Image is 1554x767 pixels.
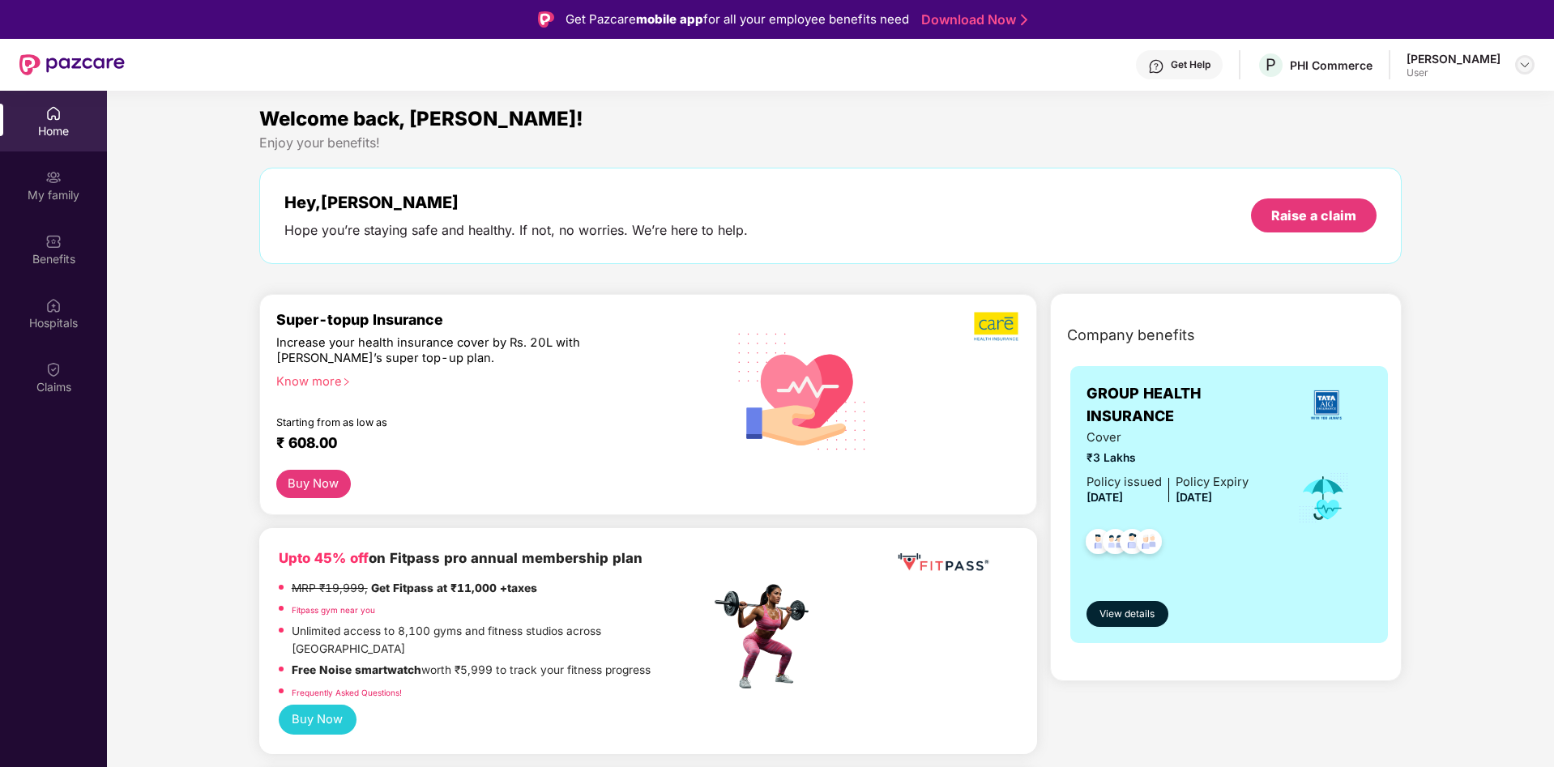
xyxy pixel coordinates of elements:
a: Download Now [921,11,1022,28]
button: Buy Now [276,470,351,498]
button: Buy Now [279,705,356,735]
p: Unlimited access to 8,100 gyms and fitness studios across [GEOGRAPHIC_DATA] [292,623,710,658]
button: View details [1087,601,1168,627]
img: New Pazcare Logo [19,54,125,75]
span: right [342,377,351,386]
div: Policy Expiry [1176,473,1249,492]
img: svg+xml;base64,PHN2ZyB4bWxucz0iaHR0cDovL3d3dy53My5vcmcvMjAwMC9zdmciIHdpZHRoPSI0OC45NDMiIGhlaWdodD... [1078,524,1118,564]
img: svg+xml;base64,PHN2ZyB4bWxucz0iaHR0cDovL3d3dy53My5vcmcvMjAwMC9zdmciIHhtbG5zOnhsaW5rPSJodHRwOi8vd3... [725,312,880,469]
div: Get Help [1171,58,1210,71]
span: Cover [1087,428,1249,447]
a: Fitpass gym near you [292,605,375,615]
img: fpp.png [710,580,823,693]
div: Hope you’re staying safe and healthy. If not, no worries. We’re here to help. [284,222,748,239]
div: Policy issued [1087,473,1162,492]
img: Stroke [1021,11,1027,28]
img: Logo [538,11,554,28]
div: Know more [276,374,701,386]
img: fppp.png [894,548,992,577]
img: svg+xml;base64,PHN2ZyB3aWR0aD0iMjAiIGhlaWdodD0iMjAiIHZpZXdCb3g9IjAgMCAyMCAyMCIgZmlsbD0ibm9uZSIgeG... [45,169,62,185]
img: svg+xml;base64,PHN2ZyBpZD0iQmVuZWZpdHMiIHhtbG5zPSJodHRwOi8vd3d3LnczLm9yZy8yMDAwL3N2ZyIgd2lkdGg9Ij... [45,233,62,249]
div: User [1407,66,1501,79]
div: Raise a claim [1271,207,1356,224]
img: svg+xml;base64,PHN2ZyBpZD0iSGVscC0zMngzMiIgeG1sbnM9Imh0dHA6Ly93d3cudzMub3JnLzIwMDAvc3ZnIiB3aWR0aD... [1148,58,1164,75]
del: MRP ₹19,999, [292,582,368,594]
div: Hey, [PERSON_NAME] [284,193,748,212]
strong: mobile app [636,11,703,27]
div: [PERSON_NAME] [1407,51,1501,66]
img: insurerLogo [1304,383,1348,427]
span: ₹3 Lakhs [1087,450,1249,467]
strong: Free Noise smartwatch [292,663,421,676]
span: View details [1099,607,1155,622]
a: Frequently Asked Questions! [292,688,402,697]
span: GROUP HEALTH INSURANCE [1087,382,1280,428]
span: Company benefits [1067,324,1195,347]
span: P [1266,55,1276,75]
p: worth ₹5,999 to track your fitness progress [292,662,651,680]
div: ₹ 608.00 [276,434,694,454]
img: icon [1297,471,1350,525]
img: svg+xml;base64,PHN2ZyBpZD0iRHJvcGRvd24tMzJ4MzIiIHhtbG5zPSJodHRwOi8vd3d3LnczLm9yZy8yMDAwL3N2ZyIgd2... [1518,58,1531,71]
img: b5dec4f62d2307b9de63beb79f102df3.png [974,311,1020,342]
img: svg+xml;base64,PHN2ZyBpZD0iSG9tZSIgeG1sbnM9Imh0dHA6Ly93d3cudzMub3JnLzIwMDAvc3ZnIiB3aWR0aD0iMjAiIG... [45,105,62,121]
img: svg+xml;base64,PHN2ZyB4bWxucz0iaHR0cDovL3d3dy53My5vcmcvMjAwMC9zdmciIHdpZHRoPSI0OC45NDMiIGhlaWdodD... [1129,524,1169,564]
div: Increase your health insurance cover by Rs. 20L with [PERSON_NAME]’s super top-up plan. [276,335,640,367]
div: Get Pazcare for all your employee benefits need [566,10,909,29]
img: svg+xml;base64,PHN2ZyB4bWxucz0iaHR0cDovL3d3dy53My5vcmcvMjAwMC9zdmciIHdpZHRoPSI0OC45MTUiIGhlaWdodD... [1095,524,1135,564]
img: svg+xml;base64,PHN2ZyB4bWxucz0iaHR0cDovL3d3dy53My5vcmcvMjAwMC9zdmciIHdpZHRoPSI0OC45NDMiIGhlaWdodD... [1112,524,1152,564]
span: Welcome back, [PERSON_NAME]! [259,107,583,130]
div: Super-topup Insurance [276,311,711,328]
div: PHI Commerce [1290,58,1373,73]
b: on Fitpass pro annual membership plan [279,550,643,566]
strong: Get Fitpass at ₹11,000 +taxes [371,582,537,594]
div: Starting from as low as [276,416,642,428]
div: Enjoy your benefits! [259,134,1402,151]
span: [DATE] [1176,491,1212,504]
img: svg+xml;base64,PHN2ZyBpZD0iSG9zcGl0YWxzIiB4bWxucz0iaHR0cDovL3d3dy53My5vcmcvMjAwMC9zdmciIHdpZHRoPS... [45,297,62,313]
b: Upto 45% off [279,550,369,566]
img: svg+xml;base64,PHN2ZyBpZD0iQ2xhaW0iIHhtbG5zPSJodHRwOi8vd3d3LnczLm9yZy8yMDAwL3N2ZyIgd2lkdGg9IjIwIi... [45,361,62,377]
span: [DATE] [1087,491,1123,504]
